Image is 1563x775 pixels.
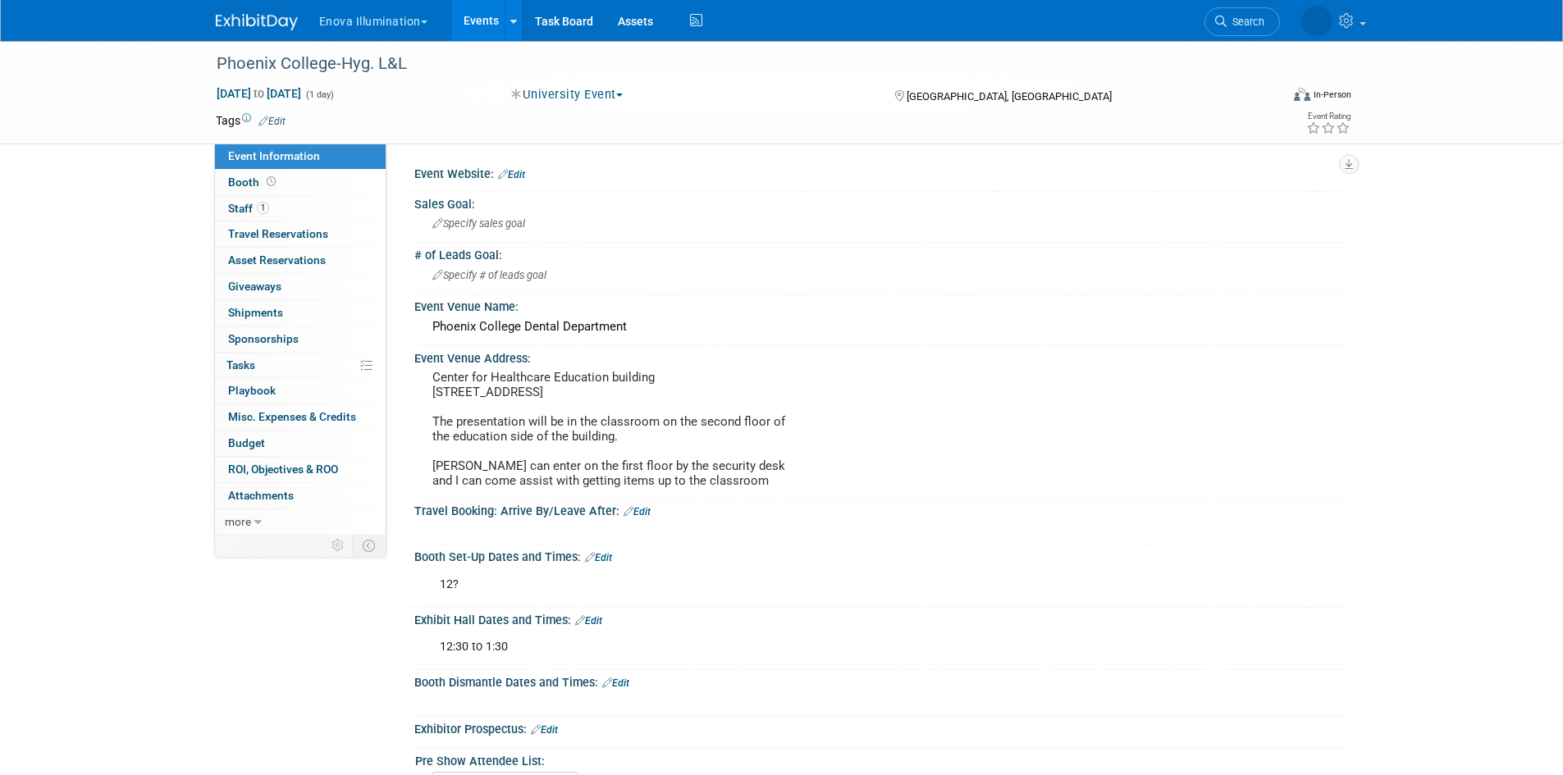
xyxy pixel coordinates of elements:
[432,269,546,281] span: Specify # of leads goal
[215,457,386,482] a: ROI, Objectives & ROO
[228,227,328,240] span: Travel Reservations
[228,410,356,423] span: Misc. Expenses & Credits
[215,300,386,326] a: Shipments
[216,112,286,129] td: Tags
[216,14,298,30] img: ExhibitDay
[624,506,651,517] a: Edit
[414,545,1348,566] div: Booth Set-Up Dates and Times:
[432,217,525,230] span: Specify sales goal
[432,370,785,488] pre: Center for Healthcare Education building [STREET_ADDRESS] The presentation will be in the classro...
[414,670,1348,691] div: Booth Dismantle Dates and Times:
[263,176,279,188] span: Booth not reserved yet
[226,358,255,372] span: Tasks
[1227,16,1264,28] span: Search
[257,202,269,214] span: 1
[215,326,386,352] a: Sponsorships
[225,515,251,528] span: more
[211,49,1255,79] div: Phoenix College-Hyg. L&L
[498,169,525,180] a: Edit
[414,162,1348,183] div: Event Website:
[228,332,299,345] span: Sponsorships
[575,615,602,627] a: Edit
[414,499,1348,520] div: Travel Booking: Arrive By/Leave After:
[228,280,281,293] span: Giveaways
[228,489,294,502] span: Attachments
[215,248,386,273] a: Asset Reservations
[1306,112,1350,121] div: Event Rating
[215,353,386,378] a: Tasks
[228,463,338,476] span: ROI, Objectives & ROO
[216,86,302,101] span: [DATE] [DATE]
[228,436,265,449] span: Budget
[414,243,1348,263] div: # of Leads Goal:
[228,306,283,319] span: Shipments
[215,144,386,169] a: Event Information
[215,221,386,247] a: Travel Reservations
[228,202,269,215] span: Staff
[1301,6,1332,37] img: Sarah Swinick
[228,149,320,162] span: Event Information
[427,314,1336,340] div: Phoenix College Dental Department
[1183,85,1352,110] div: Event Format
[324,535,353,556] td: Personalize Event Tab Strip
[414,717,1348,738] div: Exhibitor Prospectus:
[352,535,386,556] td: Toggle Event Tabs
[228,384,276,397] span: Playbook
[228,176,279,189] span: Booth
[414,192,1348,212] div: Sales Goal:
[1313,89,1351,101] div: In-Person
[215,274,386,299] a: Giveaways
[215,509,386,535] a: more
[602,677,629,689] a: Edit
[505,86,629,103] button: University Event
[585,552,612,563] a: Edit
[907,90,1112,103] span: [GEOGRAPHIC_DATA], [GEOGRAPHIC_DATA]
[304,89,334,100] span: (1 day)
[215,378,386,403] a: Playbook
[215,196,386,221] a: Staff1
[258,116,286,127] a: Edit
[428,631,1168,663] div: 12:30 to 1:30
[414,346,1348,367] div: Event Venue Address:
[415,749,1341,769] div: Pre Show Attendee List:
[531,724,558,736] a: Edit
[414,608,1348,629] div: Exhibit Hall Dates and Times:
[215,431,386,456] a: Budget
[228,253,326,267] span: Asset Reservations
[215,483,386,508] a: Attachments
[215,404,386,430] a: Misc. Expenses & Credits
[251,87,267,100] span: to
[414,294,1348,315] div: Event Venue Name:
[1204,7,1280,36] a: Search
[215,170,386,195] a: Booth
[428,568,1168,601] div: 12?
[1294,88,1310,101] img: Format-Inperson.png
